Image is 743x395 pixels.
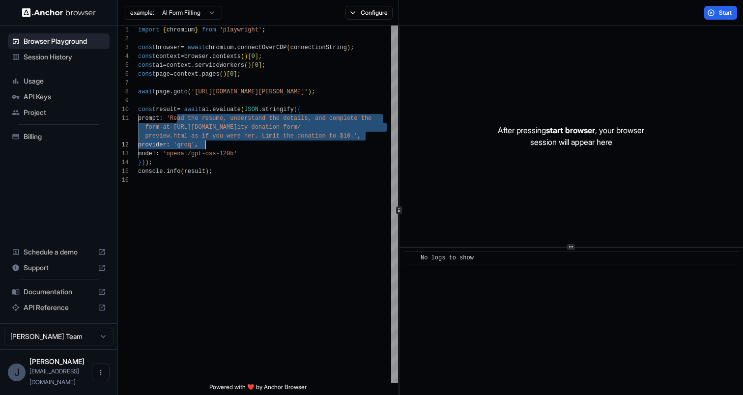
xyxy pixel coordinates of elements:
[138,141,167,148] span: provider
[255,53,258,60] span: ]
[251,53,255,60] span: 0
[195,62,244,69] span: serviceWorkers
[343,115,372,122] span: lete the
[237,71,241,78] span: ;
[163,62,166,69] span: =
[188,44,205,51] span: await
[220,27,262,33] span: 'playwright'
[8,73,110,89] div: Usage
[156,53,180,60] span: context
[202,27,216,33] span: from
[118,70,129,79] div: 6
[8,89,110,105] div: API Keys
[163,27,166,33] span: {
[546,125,595,135] span: start browser
[244,106,258,113] span: JSON
[24,36,106,46] span: Browser Playground
[202,71,220,78] span: pages
[308,88,312,95] span: )
[8,244,110,260] div: Schedule a demo
[244,53,248,60] span: )
[205,168,209,175] span: )
[8,33,110,49] div: Browser Playground
[205,44,234,51] span: chromium
[156,44,180,51] span: browser
[258,62,262,69] span: ]
[262,62,265,69] span: ;
[345,6,393,20] button: Configure
[191,88,308,95] span: '[URL][DOMAIN_NAME][PERSON_NAME]'
[188,88,191,95] span: (
[237,124,301,131] span: ity-donation-form/
[24,76,106,86] span: Usage
[138,44,156,51] span: const
[180,53,184,60] span: =
[138,71,156,78] span: const
[191,62,195,69] span: .
[220,71,223,78] span: (
[719,9,733,17] span: Start
[29,357,85,366] span: Jenya Shvetsov
[138,115,159,122] span: prompt
[118,79,129,87] div: 7
[145,159,148,166] span: )
[118,96,129,105] div: 9
[138,168,163,175] span: console
[421,254,474,261] span: No logs to show
[209,168,212,175] span: ;
[24,52,106,62] span: Session History
[118,34,129,43] div: 2
[118,43,129,52] div: 3
[209,53,212,60] span: .
[258,106,262,113] span: .
[170,71,173,78] span: =
[195,141,198,148] span: ,
[8,129,110,144] div: Billing
[209,383,307,395] span: Powered with ❤️ by Anchor Browser
[156,71,170,78] span: page
[118,114,129,123] div: 11
[24,92,106,102] span: API Keys
[138,150,156,157] span: model
[8,49,110,65] div: Session History
[173,141,195,148] span: 'groq'
[290,44,347,51] span: connectionString
[177,106,180,113] span: =
[212,106,241,113] span: evaluate
[156,150,159,157] span: :
[142,159,145,166] span: )
[248,53,251,60] span: [
[230,71,233,78] span: 0
[24,132,106,141] span: Billing
[198,71,201,78] span: .
[163,168,166,175] span: .
[209,106,212,113] span: .
[138,53,156,60] span: const
[138,88,156,95] span: await
[248,62,251,69] span: )
[202,106,209,113] span: ai
[145,124,237,131] span: form at [URL][DOMAIN_NAME]
[138,159,142,166] span: }
[156,88,170,95] span: page
[180,168,184,175] span: (
[350,44,354,51] span: ;
[92,364,110,381] button: Open menu
[347,44,350,51] span: )
[118,176,129,185] div: 16
[149,159,152,166] span: ;
[24,287,94,297] span: Documentation
[241,106,244,113] span: (
[156,62,163,69] span: ai
[251,62,255,69] span: [
[357,133,361,140] span: ,
[8,105,110,120] div: Project
[22,8,96,17] img: Anchor Logo
[704,6,737,20] button: Start
[118,61,129,70] div: 5
[138,62,156,69] span: const
[498,124,644,148] p: After pressing , your browser session will appear here
[223,71,227,78] span: )
[173,88,188,95] span: goto
[262,106,294,113] span: stringify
